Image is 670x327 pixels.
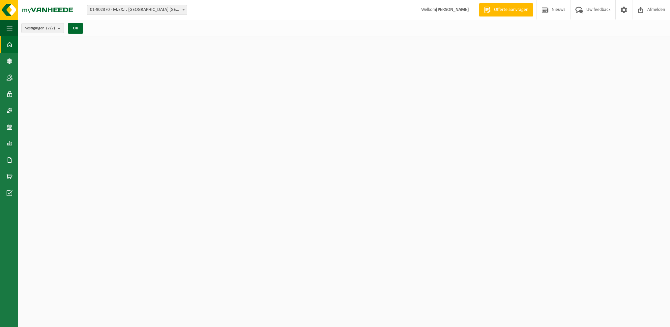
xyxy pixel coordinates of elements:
button: OK [68,23,83,34]
button: Vestigingen(2/2) [21,23,64,33]
count: (2/2) [46,26,55,30]
a: Offerte aanvragen [479,3,533,16]
span: Offerte aanvragen [492,7,530,13]
strong: [PERSON_NAME] [436,7,469,12]
span: Vestigingen [25,23,55,33]
span: 01-902370 - M.EX.T. BELGIUM NV - ROESELARE [87,5,187,15]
